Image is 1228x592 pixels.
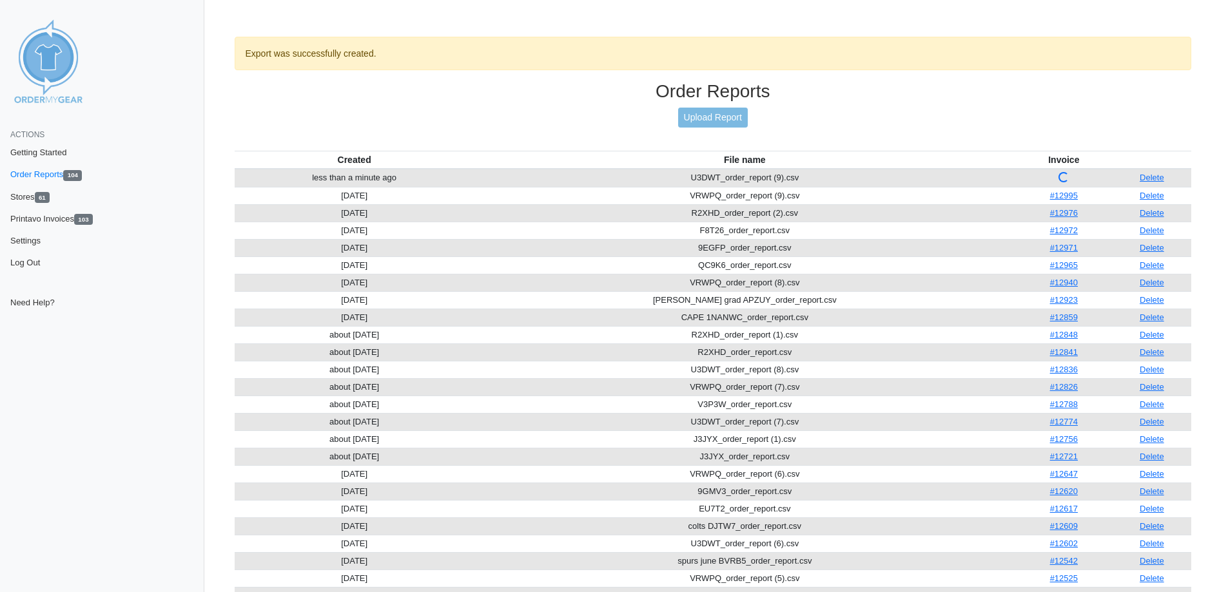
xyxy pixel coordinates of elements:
[474,256,1015,274] td: QC9K6_order_report.csv
[235,569,474,587] td: [DATE]
[474,343,1015,361] td: R2XHD_order_report.csv
[474,169,1015,187] td: U3DWT_order_report (9).csv
[1050,278,1078,287] a: #12940
[235,256,474,274] td: [DATE]
[474,448,1015,465] td: J3JYX_order_report.csv
[474,239,1015,256] td: 9EGFP_order_report.csv
[1140,399,1164,409] a: Delete
[474,326,1015,343] td: R2XHD_order_report (1).csv
[474,482,1015,500] td: 9GMV3_order_report.csv
[1140,278,1164,287] a: Delete
[474,465,1015,482] td: VRWPQ_order_report (6).csv
[235,413,474,430] td: about [DATE]
[235,169,474,187] td: less than a minute ago
[1140,243,1164,253] a: Delete
[235,222,474,239] td: [DATE]
[474,517,1015,535] td: colts DJTW7_order_report.csv
[235,448,474,465] td: about [DATE]
[1050,504,1078,513] a: #12617
[1140,208,1164,218] a: Delete
[1140,330,1164,339] a: Delete
[35,192,50,203] span: 61
[1140,521,1164,531] a: Delete
[1050,295,1078,305] a: #12923
[474,204,1015,222] td: R2XHD_order_report (2).csv
[235,326,474,343] td: about [DATE]
[235,151,474,169] th: Created
[1050,382,1078,392] a: #12826
[74,214,93,225] span: 103
[1140,365,1164,374] a: Delete
[1050,330,1078,339] a: #12848
[1140,504,1164,513] a: Delete
[474,413,1015,430] td: U3DWT_order_report (7).csv
[1015,151,1113,169] th: Invoice
[474,396,1015,413] td: V3P3W_order_report.csv
[474,151,1015,169] th: File name
[1050,521,1078,531] a: #12609
[1140,417,1164,426] a: Delete
[474,309,1015,326] td: CAPE 1NANWC_order_report.csv
[1050,486,1078,496] a: #12620
[1140,573,1164,583] a: Delete
[235,291,474,309] td: [DATE]
[474,187,1015,204] td: VRWPQ_order_report (9).csv
[235,465,474,482] td: [DATE]
[1050,539,1078,548] a: #12602
[474,569,1015,587] td: VRWPQ_order_report (5).csv
[678,108,748,128] a: Upload Report
[1140,486,1164,496] a: Delete
[1050,208,1078,218] a: #12976
[1050,556,1078,566] a: #12542
[1050,260,1078,270] a: #12965
[1140,191,1164,200] a: Delete
[235,187,474,204] td: [DATE]
[1140,260,1164,270] a: Delete
[1050,417,1078,426] a: #12774
[235,343,474,361] td: about [DATE]
[1140,347,1164,357] a: Delete
[1050,243,1078,253] a: #12971
[1140,452,1164,461] a: Delete
[235,274,474,291] td: [DATE]
[235,81,1192,102] h3: Order Reports
[63,170,82,181] span: 104
[1140,539,1164,548] a: Delete
[235,37,1192,70] div: Export was successfully created.
[1140,556,1164,566] a: Delete
[1140,382,1164,392] a: Delete
[1050,452,1078,461] a: #12721
[1140,225,1164,235] a: Delete
[1050,347,1078,357] a: #12841
[1050,469,1078,479] a: #12647
[10,130,44,139] span: Actions
[1140,469,1164,479] a: Delete
[474,552,1015,569] td: spurs june BVRB5_order_report.csv
[235,535,474,552] td: [DATE]
[235,500,474,517] td: [DATE]
[474,274,1015,291] td: VRWPQ_order_report (8).csv
[1140,173,1164,182] a: Delete
[1140,434,1164,444] a: Delete
[474,535,1015,552] td: U3DWT_order_report (6).csv
[235,482,474,500] td: [DATE]
[1050,434,1078,444] a: #12756
[474,500,1015,517] td: EU7T2_order_report.csv
[1050,399,1078,409] a: #12788
[1050,312,1078,322] a: #12859
[235,430,474,448] td: about [DATE]
[1050,365,1078,374] a: #12836
[235,517,474,535] td: [DATE]
[235,309,474,326] td: [DATE]
[235,396,474,413] td: about [DATE]
[235,552,474,569] td: [DATE]
[474,430,1015,448] td: J3JYX_order_report (1).csv
[235,204,474,222] td: [DATE]
[474,361,1015,378] td: U3DWT_order_report (8).csv
[235,361,474,378] td: about [DATE]
[1050,191,1078,200] a: #12995
[474,378,1015,396] td: VRWPQ_order_report (7).csv
[474,291,1015,309] td: [PERSON_NAME] grad APZUY_order_report.csv
[235,378,474,396] td: about [DATE]
[1140,295,1164,305] a: Delete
